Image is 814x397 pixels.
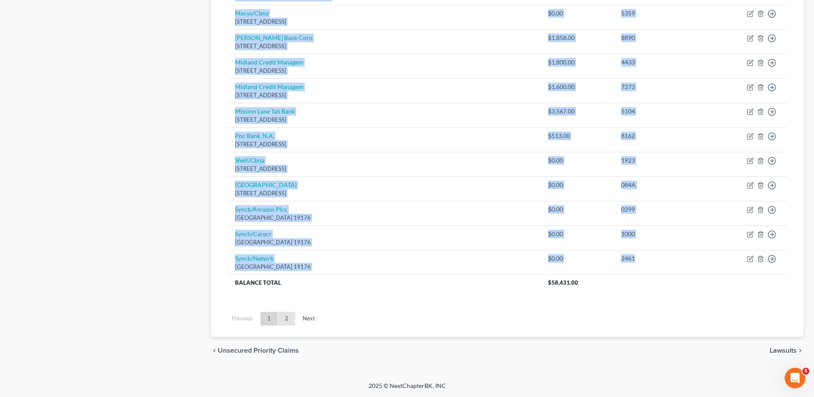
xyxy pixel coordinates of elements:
a: Pnc Bank, N.A. [235,132,274,139]
span: Unsecured Priority Claims [218,347,299,354]
div: 8162 [621,132,702,140]
a: [PERSON_NAME] Bank Corp [235,34,313,41]
div: $0.00 [548,181,607,189]
div: $0.00 [548,205,607,214]
div: 5359 [621,9,702,18]
div: $1,858.00 [548,34,607,42]
a: Next [296,312,322,326]
button: chevron_left Unsecured Priority Claims [211,347,299,354]
div: 2025 © NextChapterBK, INC [162,382,653,397]
a: [GEOGRAPHIC_DATA] [235,181,297,188]
div: $1,800.00 [548,58,607,67]
a: Midland Credit Managem [235,83,303,90]
div: $0.00 [548,156,607,165]
div: $0.00 [548,230,607,238]
span: 5 [802,368,809,375]
th: Balance Total [228,274,541,290]
div: 7273 [621,83,702,91]
div: 1000 [621,230,702,238]
div: 0299 [621,205,702,214]
a: Macys/Cbna [235,9,269,17]
div: $513.00 [548,132,607,140]
div: [GEOGRAPHIC_DATA] 19176 [235,238,534,246]
div: [STREET_ADDRESS] [235,189,534,197]
div: [STREET_ADDRESS] [235,165,534,173]
div: 1923 [621,156,702,165]
div: $3,567.00 [548,107,607,116]
div: $0.00 [548,254,607,263]
div: $0.00 [548,9,607,18]
i: chevron_right [797,347,804,354]
span: $58,431.00 [548,279,578,286]
div: [GEOGRAPHIC_DATA] 19176 [235,214,534,222]
div: 2461 [621,254,702,263]
a: Shell/Cbna [235,157,264,164]
div: [STREET_ADDRESS] [235,116,534,124]
button: Lawsuits chevron_right [770,347,804,354]
div: [STREET_ADDRESS] [235,42,534,50]
div: 084A [621,181,702,189]
div: $1,600.00 [548,83,607,91]
a: 1 [260,312,278,326]
a: 2 [278,312,295,326]
a: Syncb/Carecr [235,230,272,237]
div: [STREET_ADDRESS] [235,91,534,99]
div: 5104 [621,107,702,116]
div: [STREET_ADDRESS] [235,140,534,148]
div: 8890 [621,34,702,42]
div: [GEOGRAPHIC_DATA] 19176 [235,263,534,271]
div: [STREET_ADDRESS] [235,67,534,75]
a: Syncb/Amazon Plcc [235,206,288,213]
a: Mission Lane Tab Bank [235,108,295,115]
i: chevron_left [211,347,218,354]
span: Lawsuits [770,347,797,354]
a: Midland Credit Managem [235,58,303,66]
a: Syncb/Netwrk [235,255,273,262]
div: 4433 [621,58,702,67]
div: [STREET_ADDRESS] [235,18,534,26]
iframe: Intercom live chat [785,368,805,388]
